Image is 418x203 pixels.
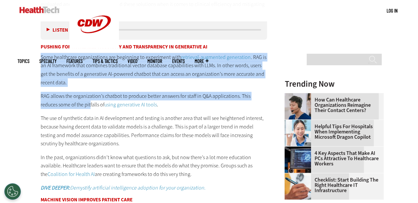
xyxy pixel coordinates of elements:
[285,93,311,120] img: Healthcare contact center
[41,92,267,109] p: RAG allows the organization’s chatbot to produce better answers for staff in Q&A applications. Th...
[41,184,206,191] a: DIVE DEEPER:Demystify artificial intelligence adoption for your organization.
[387,7,398,14] div: User menu
[285,93,314,99] a: Healthcare contact center
[48,171,95,178] a: Coalition for Health AI
[285,173,311,200] img: Person with a clipboard checking a list
[285,147,314,152] a: Desktop monitor with brain AI concept
[18,59,29,64] span: Topics
[285,120,311,146] img: Doctor using phone to dictate to tablet
[285,173,314,179] a: Person with a clipboard checking a list
[172,59,185,64] a: Events
[285,147,311,173] img: Desktop monitor with brain AI concept
[93,59,118,64] a: Tips & Tactics
[66,59,83,64] a: Features
[4,183,21,200] div: Cookies Settings
[41,153,267,179] p: In the past, organizations didn’t know what questions to ask, but now there’s a lot more educatio...
[285,80,384,88] h3: Trending Now
[41,184,206,191] em: Demystify artificial intelligence adoption for your organization.
[4,183,21,200] button: Open Preferences
[285,120,314,125] a: Doctor using phone to dictate to tablet
[195,59,209,64] span: More
[285,177,380,193] a: Checklist: Start Building the Right Healthcare IT Infrastructure
[41,196,133,203] strong: Machine Vision Improves Patient Care
[104,101,157,108] a: using generative AI tools
[69,43,119,50] a: CDW
[285,151,380,166] a: 4 Key Aspects That Make AI PCs Attractive to Healthcare Workers
[41,184,70,191] strong: DIVE DEEPER:
[387,8,398,14] a: Log in
[147,59,162,64] a: MonITor
[285,124,380,140] a: Helpful Tips for Hospitals When Implementing Microsoft Dragon Copilot
[128,59,137,64] a: Video
[39,59,57,64] span: Specialty
[41,114,267,148] p: The use of synthetic data in AI development and testing is another area that will see heightened ...
[285,97,380,113] a: How Can Healthcare Organizations Reimagine Their Contact Centers?
[19,7,59,13] img: Home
